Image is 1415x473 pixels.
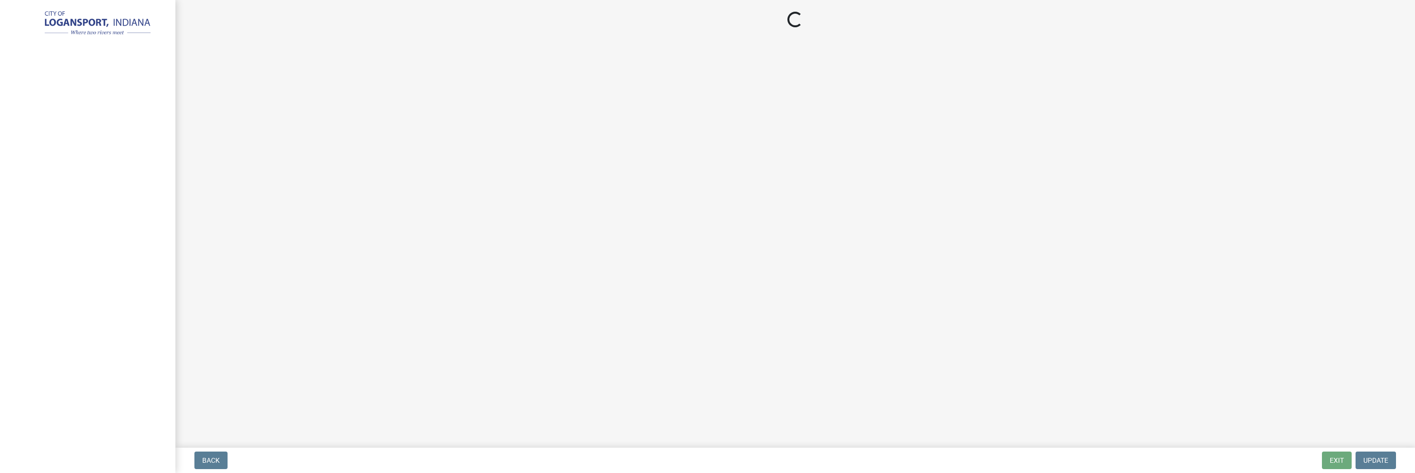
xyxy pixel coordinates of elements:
span: Back [202,456,220,464]
img: City of Logansport, Indiana [19,10,160,38]
span: Update [1363,456,1388,464]
button: Exit [1322,452,1352,469]
button: Back [194,452,228,469]
button: Update [1356,452,1396,469]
